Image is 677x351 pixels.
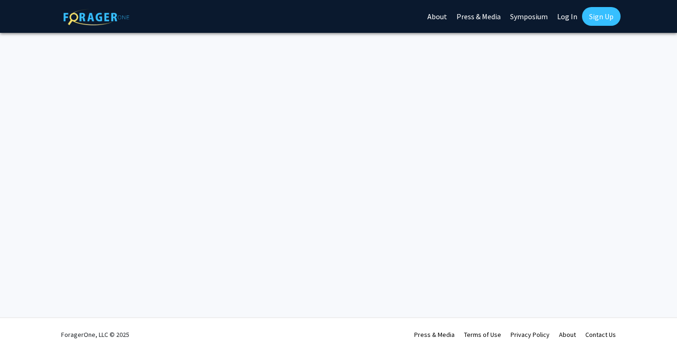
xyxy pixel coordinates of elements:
a: Sign Up [582,7,621,26]
a: Privacy Policy [511,330,550,339]
a: Press & Media [414,330,455,339]
img: ForagerOne Logo [63,9,129,25]
a: Contact Us [585,330,616,339]
div: ForagerOne, LLC © 2025 [61,318,129,351]
a: Terms of Use [464,330,501,339]
a: About [559,330,576,339]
